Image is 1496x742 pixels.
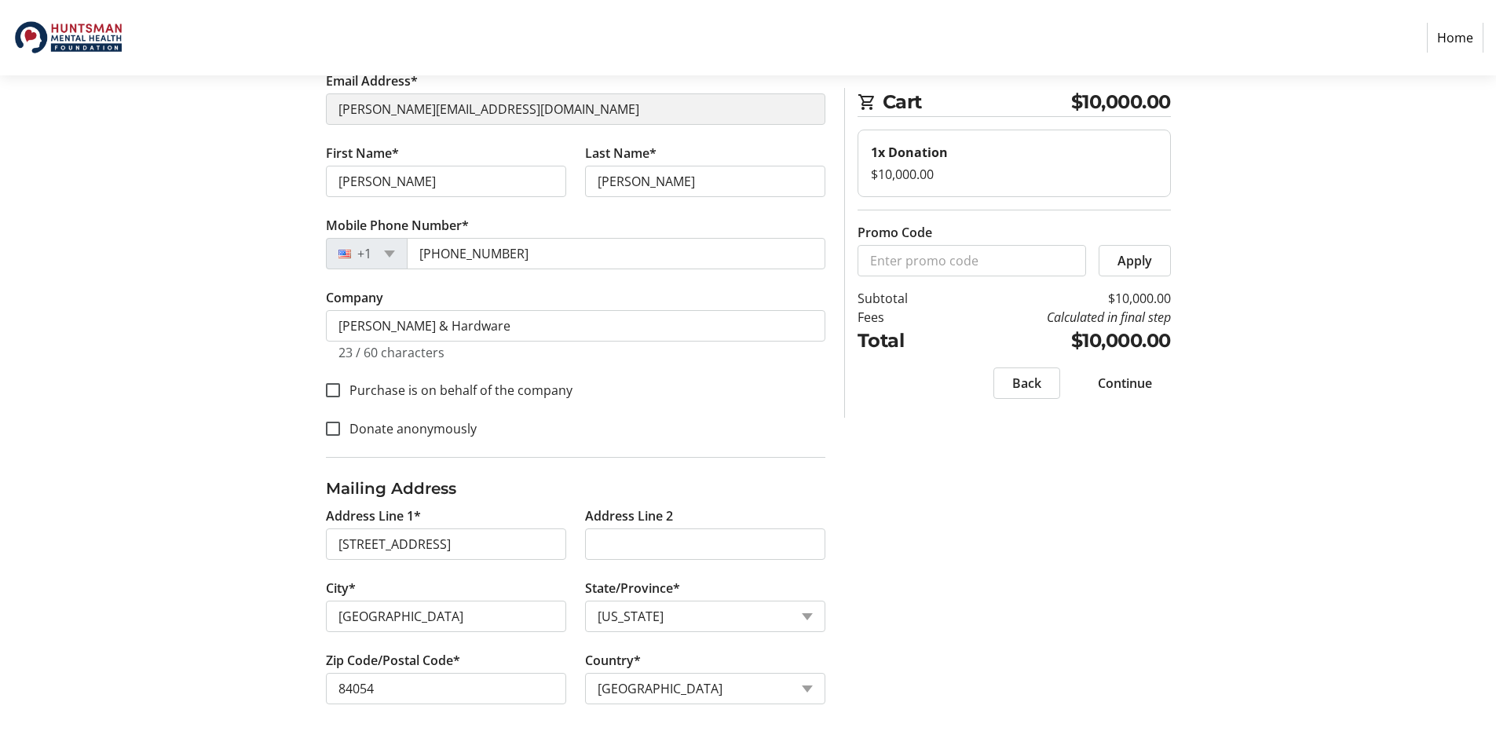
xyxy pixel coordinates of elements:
[1098,374,1152,393] span: Continue
[948,327,1171,355] td: $10,000.00
[1012,374,1041,393] span: Back
[871,144,948,161] strong: 1x Donation
[340,381,572,400] label: Purchase is on behalf of the company
[326,673,566,704] input: Zip or Postal Code
[993,367,1060,399] button: Back
[326,216,469,235] label: Mobile Phone Number*
[1427,23,1483,53] a: Home
[326,601,566,632] input: City
[948,308,1171,327] td: Calculated in final step
[585,579,680,598] label: State/Province*
[858,245,1086,276] input: Enter promo code
[585,506,673,525] label: Address Line 2
[1117,251,1152,270] span: Apply
[858,223,932,242] label: Promo Code
[858,308,948,327] td: Fees
[1079,367,1171,399] button: Continue
[338,344,444,361] tr-character-limit: 23 / 60 characters
[326,651,460,670] label: Zip Code/Postal Code*
[948,289,1171,308] td: $10,000.00
[858,327,948,355] td: Total
[871,165,1158,184] div: $10,000.00
[326,477,825,500] h3: Mailing Address
[883,88,1071,116] span: Cart
[326,528,566,560] input: Address
[326,288,383,307] label: Company
[326,71,418,90] label: Email Address*
[326,579,356,598] label: City*
[1099,245,1171,276] button: Apply
[1071,88,1171,116] span: $10,000.00
[326,144,399,163] label: First Name*
[585,651,641,670] label: Country*
[585,144,657,163] label: Last Name*
[858,289,948,308] td: Subtotal
[13,6,124,69] img: Huntsman Mental Health Foundation's Logo
[326,506,421,525] label: Address Line 1*
[407,238,825,269] input: (201) 555-0123
[340,419,477,438] label: Donate anonymously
